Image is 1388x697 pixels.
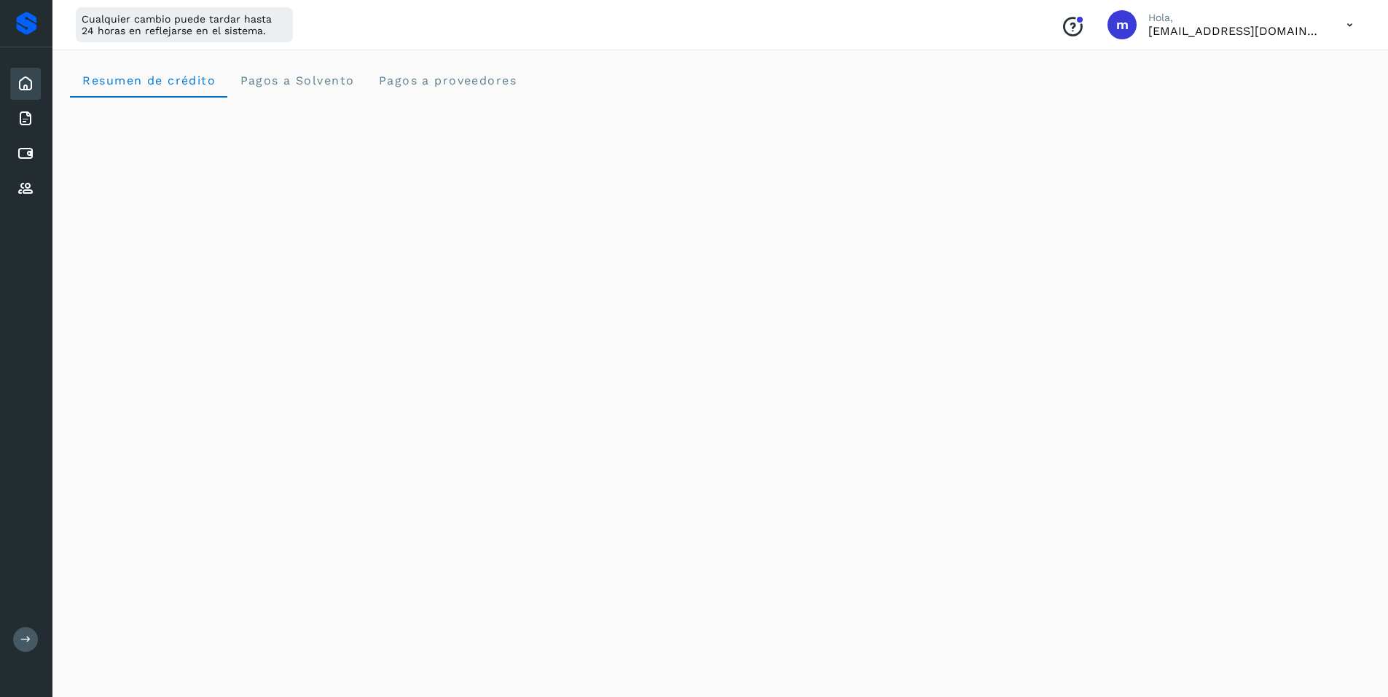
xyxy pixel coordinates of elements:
div: Proveedores [10,173,41,205]
div: Cualquier cambio puede tardar hasta 24 horas en reflejarse en el sistema. [76,7,293,42]
span: Resumen de crédito [82,74,216,87]
span: Pagos a Solvento [239,74,354,87]
p: molalde@aldevaram.com [1148,24,1323,38]
div: Facturas [10,103,41,135]
span: Pagos a proveedores [377,74,517,87]
div: Inicio [10,68,41,100]
div: Cuentas por pagar [10,138,41,170]
p: Hola, [1148,12,1323,24]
